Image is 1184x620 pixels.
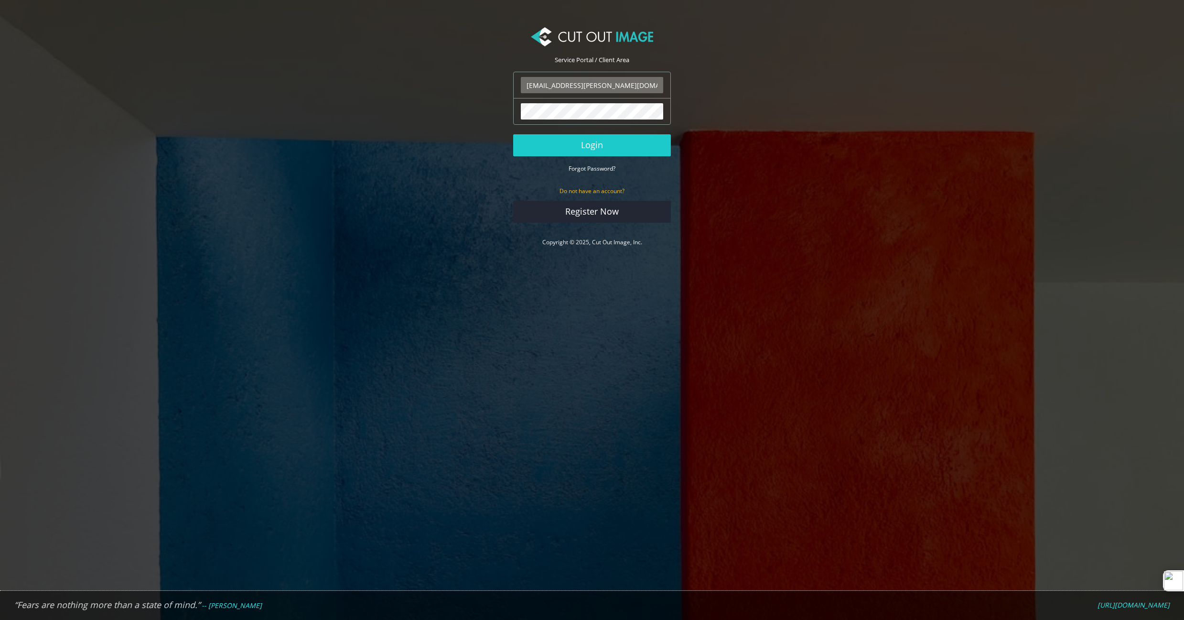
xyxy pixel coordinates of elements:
[14,599,200,610] em: “Fears are nothing more than a state of mind.”
[560,187,624,195] small: Do not have an account?
[555,55,629,64] span: Service Portal / Client Area
[202,601,262,610] em: -- [PERSON_NAME]
[513,201,671,223] a: Register Now
[531,27,653,46] img: Cut Out Image
[1098,601,1170,609] a: [URL][DOMAIN_NAME]
[569,164,615,173] a: Forgot Password?
[542,238,642,246] a: Copyright © 2025, Cut Out Image, Inc.
[513,134,671,156] button: Login
[521,77,663,93] input: Email Address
